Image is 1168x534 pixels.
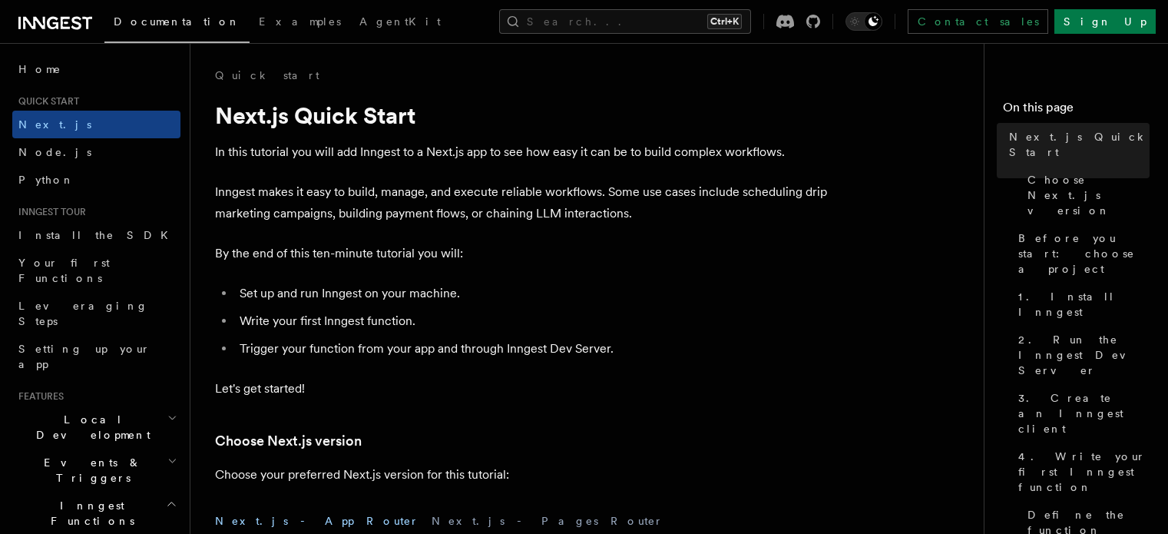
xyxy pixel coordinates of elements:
kbd: Ctrl+K [707,14,742,29]
a: Next.js [12,111,180,138]
a: Choose Next.js version [1021,166,1150,224]
a: Choose Next.js version [215,430,362,452]
span: Documentation [114,15,240,28]
a: Node.js [12,138,180,166]
span: Before you start: choose a project [1018,231,1150,277]
button: Toggle dark mode [845,12,882,31]
span: Install the SDK [18,229,177,241]
span: Local Development [12,412,167,443]
h4: On this page [1003,98,1150,123]
button: Local Development [12,406,180,449]
a: Before you start: choose a project [1012,224,1150,283]
a: Examples [250,5,350,41]
span: Next.js Quick Start [1009,129,1150,160]
p: By the end of this ten-minute tutorial you will: [215,243,829,264]
a: Leveraging Steps [12,292,180,335]
a: Quick start [215,68,319,83]
a: Documentation [104,5,250,43]
a: Your first Functions [12,249,180,292]
span: Inngest Functions [12,498,166,529]
span: Inngest tour [12,206,86,218]
span: Quick start [12,95,79,108]
a: AgentKit [350,5,450,41]
span: 1. Install Inngest [1018,289,1150,320]
a: Python [12,166,180,194]
span: 3. Create an Inngest client [1018,390,1150,436]
span: Your first Functions [18,257,110,284]
span: Leveraging Steps [18,300,148,327]
a: 2. Run the Inngest Dev Server [1012,326,1150,384]
p: Inngest makes it easy to build, manage, and execute reliable workflows. Some use cases include sc... [215,181,829,224]
a: Install the SDK [12,221,180,249]
a: Next.js Quick Start [1003,123,1150,166]
a: Home [12,55,180,83]
p: Let's get started! [215,378,829,400]
a: 4. Write your first Inngest function [1012,443,1150,501]
span: Examples [259,15,341,28]
span: Choose Next.js version [1027,172,1150,218]
span: Node.js [18,146,91,158]
span: Next.js [18,118,91,131]
li: Write your first Inngest function. [235,310,829,332]
a: 1. Install Inngest [1012,283,1150,326]
li: Set up and run Inngest on your machine. [235,283,829,304]
a: Sign Up [1054,9,1156,34]
span: 4. Write your first Inngest function [1018,449,1150,495]
a: 3. Create an Inngest client [1012,384,1150,443]
span: Setting up your app [18,343,151,370]
p: Choose your preferred Next.js version for this tutorial: [215,464,829,486]
span: 2. Run the Inngest Dev Server [1018,332,1150,378]
a: Contact sales [908,9,1048,34]
span: AgentKit [359,15,441,28]
h1: Next.js Quick Start [215,101,829,129]
p: In this tutorial you will add Inngest to a Next.js app to see how easy it can be to build complex... [215,141,829,163]
li: Trigger your function from your app and through Inngest Dev Server. [235,338,829,360]
button: Search...Ctrl+K [499,9,751,34]
span: Home [18,61,61,77]
span: Events & Triggers [12,455,167,486]
a: Setting up your app [12,335,180,378]
span: Python [18,174,74,186]
button: Events & Triggers [12,449,180,492]
span: Features [12,390,64,403]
